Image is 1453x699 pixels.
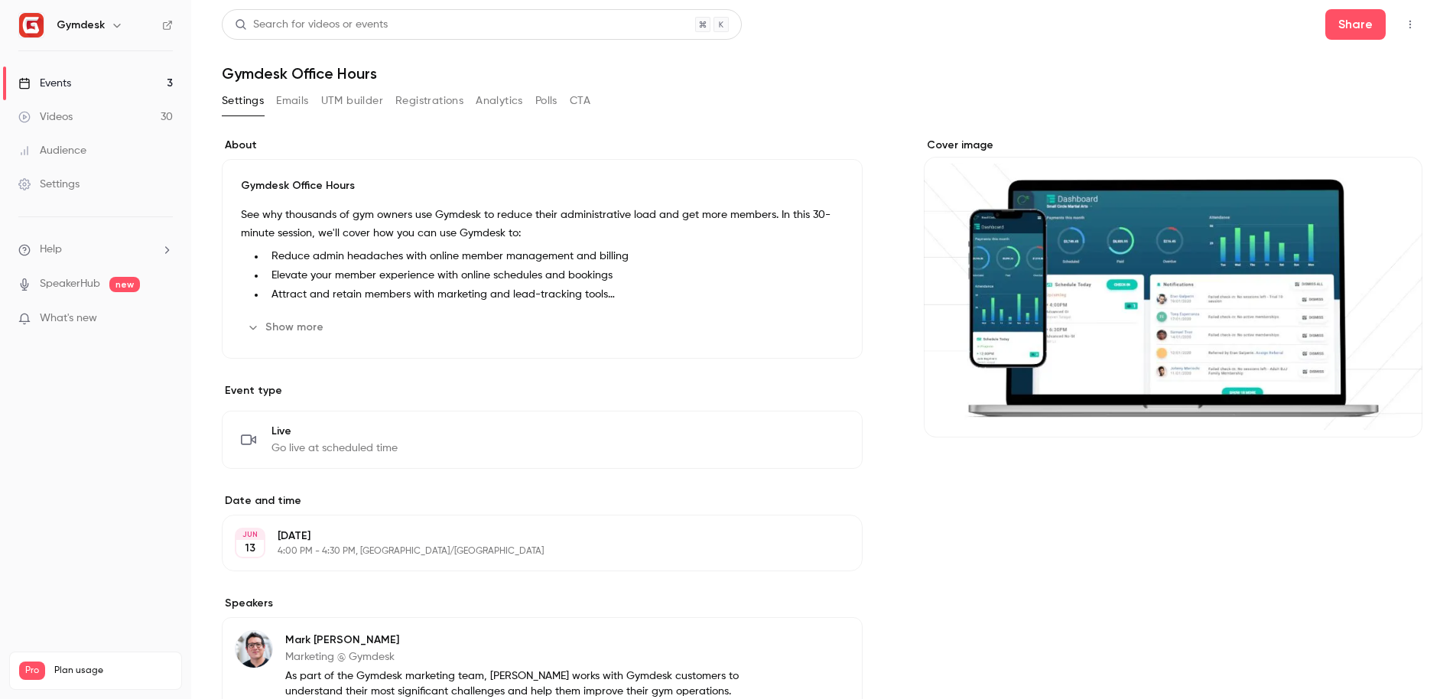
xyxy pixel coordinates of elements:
section: Cover image [924,138,1422,437]
button: Share [1325,9,1386,40]
li: Elevate your member experience with online schedules and bookings [265,268,844,284]
label: About [222,138,863,153]
div: Videos [18,109,73,125]
li: Reduce admin headaches with online member management and billing [265,249,844,265]
span: Help [40,242,62,258]
p: Event type [222,383,863,398]
p: 4:00 PM - 4:30 PM, [GEOGRAPHIC_DATA]/[GEOGRAPHIC_DATA] [278,545,782,558]
a: SpeakerHub [40,276,100,292]
label: Speakers [222,596,863,611]
button: Analytics [476,89,523,113]
button: Show more [241,315,333,340]
div: JUN [236,529,264,540]
div: Audience [18,143,86,158]
li: help-dropdown-opener [18,242,173,258]
button: Registrations [395,89,463,113]
h6: Gymdesk [57,18,105,33]
p: As part of the Gymdesk marketing team, [PERSON_NAME] works with Gymdesk customers to understand t... [285,668,763,699]
li: Attract and retain members with marketing and lead-tracking tools [265,287,844,303]
span: What's new [40,310,97,327]
span: Live [271,424,398,439]
p: See why thousands of gym owners use Gymdesk to reduce their administrative load and get more memb... [241,206,844,242]
p: [DATE] [278,528,782,544]
p: Gymdesk Office Hours [241,178,844,193]
button: CTA [570,89,590,113]
label: Cover image [924,138,1422,153]
div: Search for videos or events [235,17,388,33]
span: Go live at scheduled time [271,441,398,456]
p: Marketing @ Gymdesk [285,649,763,665]
span: Pro [19,662,45,680]
button: Emails [276,89,308,113]
div: Settings [18,177,80,192]
label: Date and time [222,493,863,509]
span: new [109,277,140,292]
span: Plan usage [54,665,172,677]
button: Polls [535,89,557,113]
img: Gymdesk [19,13,44,37]
div: Events [18,76,71,91]
h1: Gymdesk Office Hours [222,64,1422,83]
button: Settings [222,89,264,113]
button: UTM builder [321,89,383,113]
iframe: Noticeable Trigger [154,312,173,326]
img: Mark Saldana [236,631,272,668]
p: Mark [PERSON_NAME] [285,632,763,648]
p: 13 [245,541,255,556]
